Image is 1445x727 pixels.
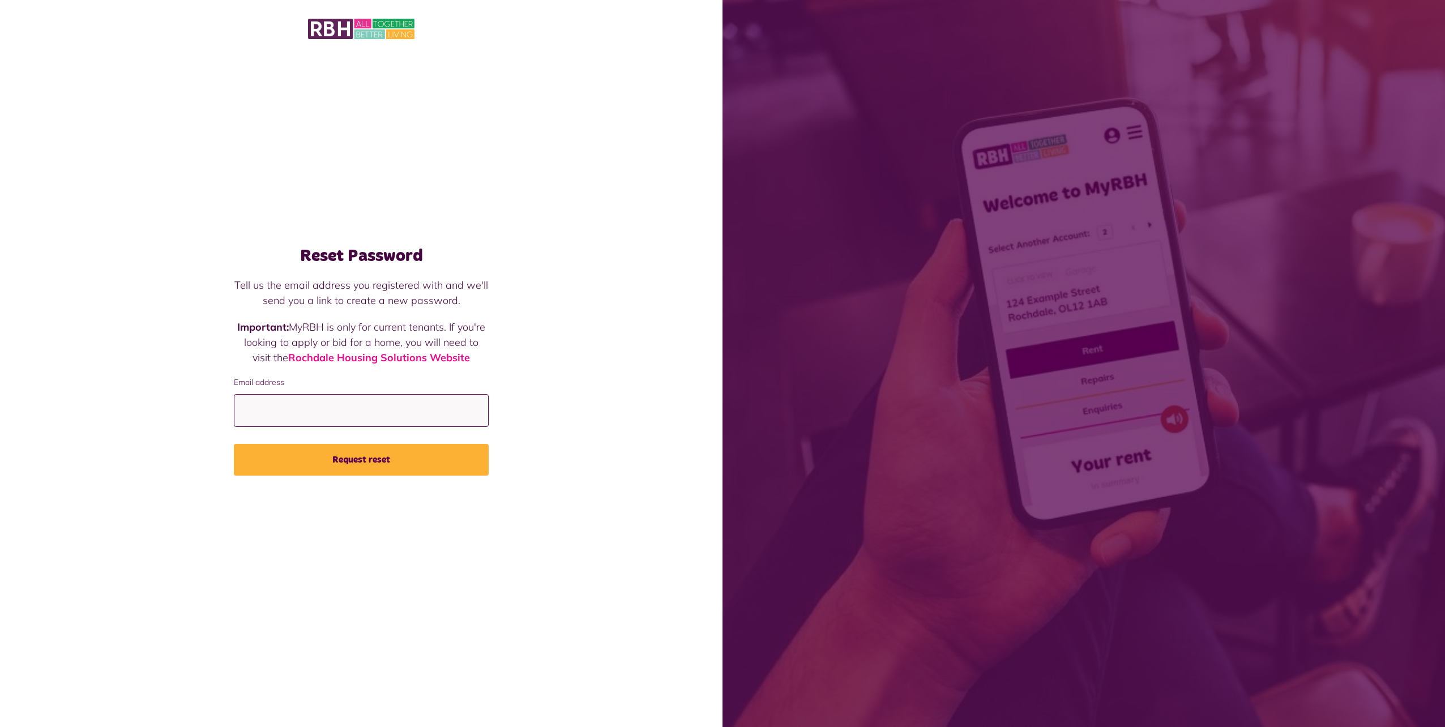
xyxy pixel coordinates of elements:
label: Email address [234,377,489,388]
h1: Reset Password [234,246,489,266]
strong: Important: [237,320,289,333]
button: Request reset [234,444,489,476]
p: Tell us the email address you registered with and we'll send you a link to create a new password. [234,277,489,308]
a: Rochdale Housing Solutions Website [288,351,470,364]
p: MyRBH is only for current tenants. If you're looking to apply or bid for a home, you will need to... [234,319,489,365]
img: MyRBH [308,17,414,41]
